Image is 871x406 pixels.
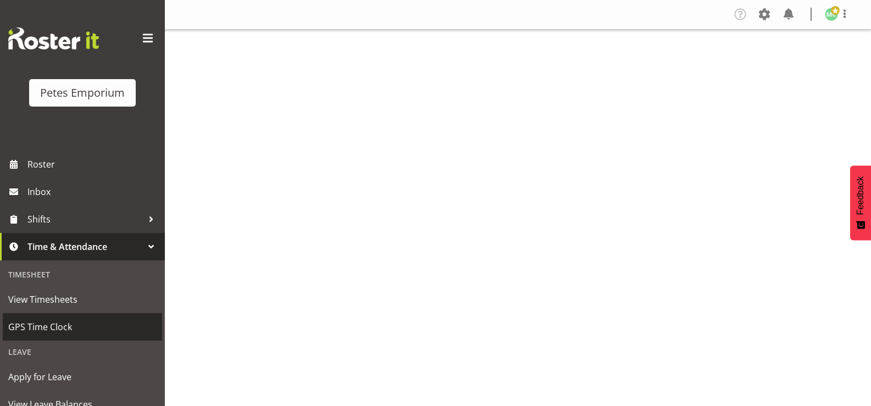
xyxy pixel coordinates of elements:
[8,319,157,335] span: GPS Time Clock
[40,85,125,101] div: Petes Emporium
[8,291,157,308] span: View Timesheets
[3,313,162,341] a: GPS Time Clock
[850,165,871,240] button: Feedback - Show survey
[3,263,162,286] div: Timesheet
[3,363,162,391] a: Apply for Leave
[27,238,143,255] span: Time & Attendance
[3,286,162,313] a: View Timesheets
[3,341,162,363] div: Leave
[27,156,159,173] span: Roster
[825,8,838,21] img: melissa-cowen2635.jpg
[856,176,866,215] span: Feedback
[8,27,99,49] img: Rosterit website logo
[27,183,159,200] span: Inbox
[27,211,143,227] span: Shifts
[8,369,157,385] span: Apply for Leave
